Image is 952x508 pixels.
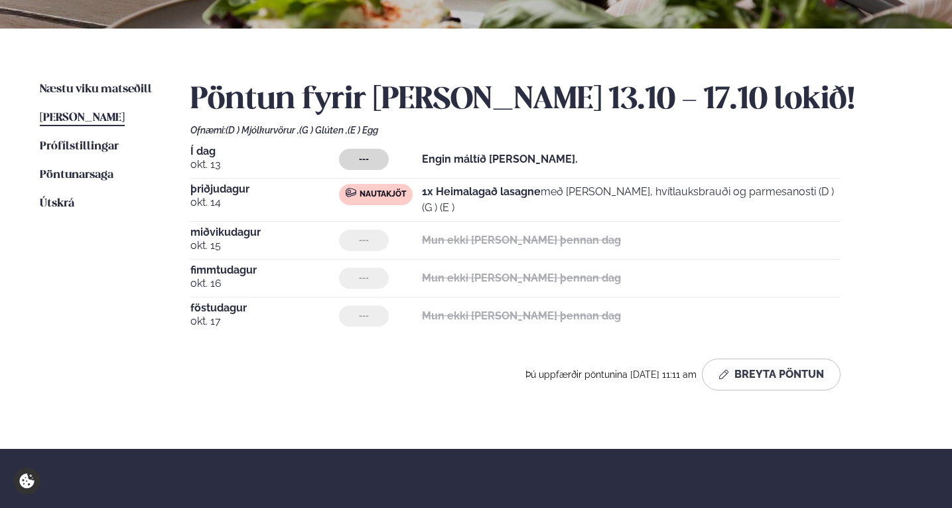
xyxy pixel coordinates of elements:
span: Í dag [190,146,339,157]
span: Nautakjöt [360,189,406,200]
a: Útskrá [40,196,74,212]
span: [PERSON_NAME] [40,112,125,124]
span: (D ) Mjólkurvörur , [226,125,299,135]
span: Þú uppfærðir pöntunina [DATE] 11:11 am [525,369,697,380]
span: okt. 17 [190,313,339,329]
p: með [PERSON_NAME], hvítlauksbrauði og parmesanosti (D ) (G ) (E ) [422,184,841,216]
button: Breyta Pöntun [702,359,841,390]
div: Ofnæmi: [190,125,913,135]
span: Næstu viku matseðill [40,84,152,95]
strong: Mun ekki [PERSON_NAME] þennan dag [422,234,621,246]
strong: 1x Heimalagað lasagne [422,185,541,198]
span: föstudagur [190,303,339,313]
h2: Pöntun fyrir [PERSON_NAME] 13.10 - 17.10 lokið! [190,82,913,119]
span: Prófílstillingar [40,141,119,152]
span: Útskrá [40,198,74,209]
a: Cookie settings [13,467,40,495]
strong: Mun ekki [PERSON_NAME] þennan dag [422,309,621,322]
strong: Engin máltíð [PERSON_NAME]. [422,153,578,165]
span: --- [359,273,369,284]
span: Pöntunarsaga [40,169,113,181]
img: beef.svg [346,187,356,198]
a: Pöntunarsaga [40,167,113,183]
span: þriðjudagur [190,184,339,195]
span: miðvikudagur [190,227,339,238]
span: okt. 13 [190,157,339,173]
span: okt. 15 [190,238,339,254]
strong: Mun ekki [PERSON_NAME] þennan dag [422,272,621,284]
span: --- [359,154,369,165]
a: Næstu viku matseðill [40,82,152,98]
span: okt. 16 [190,276,339,292]
a: Prófílstillingar [40,139,119,155]
span: okt. 14 [190,195,339,211]
span: (E ) Egg [348,125,378,135]
span: --- [359,235,369,246]
a: [PERSON_NAME] [40,110,125,126]
span: (G ) Glúten , [299,125,348,135]
span: fimmtudagur [190,265,339,276]
span: --- [359,311,369,321]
